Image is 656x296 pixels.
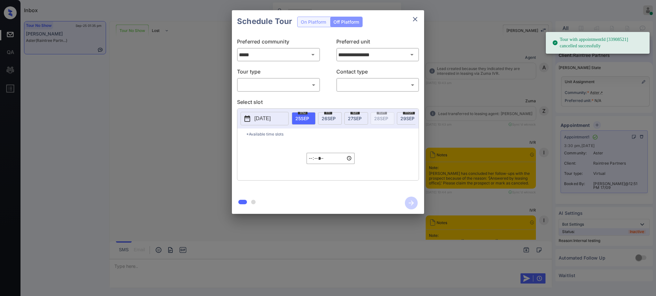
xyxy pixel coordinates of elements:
span: 26 SEP [322,116,336,121]
p: *Available time slots [246,129,419,140]
span: thu [298,111,307,115]
h2: Schedule Tour [232,10,297,33]
span: mon [403,111,415,115]
p: Contact type [336,68,419,78]
div: date-select [292,113,316,125]
button: Open [407,50,416,59]
span: fri [324,111,332,115]
button: Open [308,50,317,59]
span: 27 SEP [348,116,362,121]
div: off-platform-time-select [307,140,355,177]
div: date-select [397,113,421,125]
span: 25 SEP [295,116,309,121]
span: sat [350,111,360,115]
button: [DATE] [241,112,289,125]
p: Tour type [237,68,320,78]
div: date-select [344,113,368,125]
div: Tour with appointmentId [33908521] cancelled successfully [552,34,644,52]
p: Preferred unit [336,38,419,48]
p: [DATE] [254,115,271,122]
button: close [409,13,422,26]
p: Select slot [237,98,419,108]
div: date-select [318,113,342,125]
span: 29 SEP [400,116,414,121]
p: Preferred community [237,38,320,48]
